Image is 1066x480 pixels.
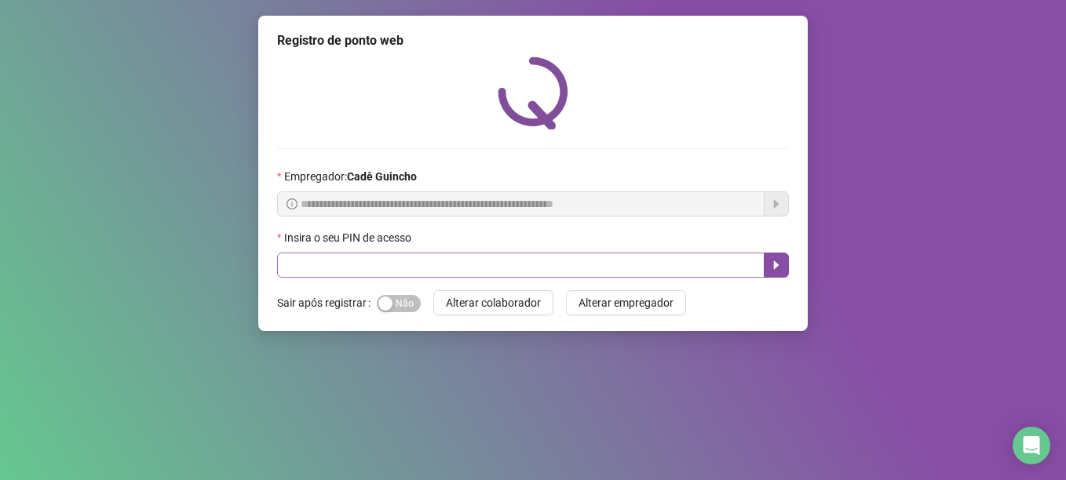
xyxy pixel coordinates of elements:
[770,259,783,271] span: caret-right
[1013,427,1050,464] div: Open Intercom Messenger
[579,294,674,311] span: Alterar empregador
[277,290,377,315] label: Sair após registrar
[287,198,298,209] span: info-circle
[446,294,541,311] span: Alterar colaborador
[277,229,422,246] label: Insira o seu PIN de acesso
[347,170,417,183] strong: Cadê Guincho
[433,290,553,315] button: Alterar colaborador
[277,31,789,50] div: Registro de ponto web
[566,290,686,315] button: Alterar empregador
[284,168,417,185] span: Empregador :
[498,56,568,129] img: QRPoint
